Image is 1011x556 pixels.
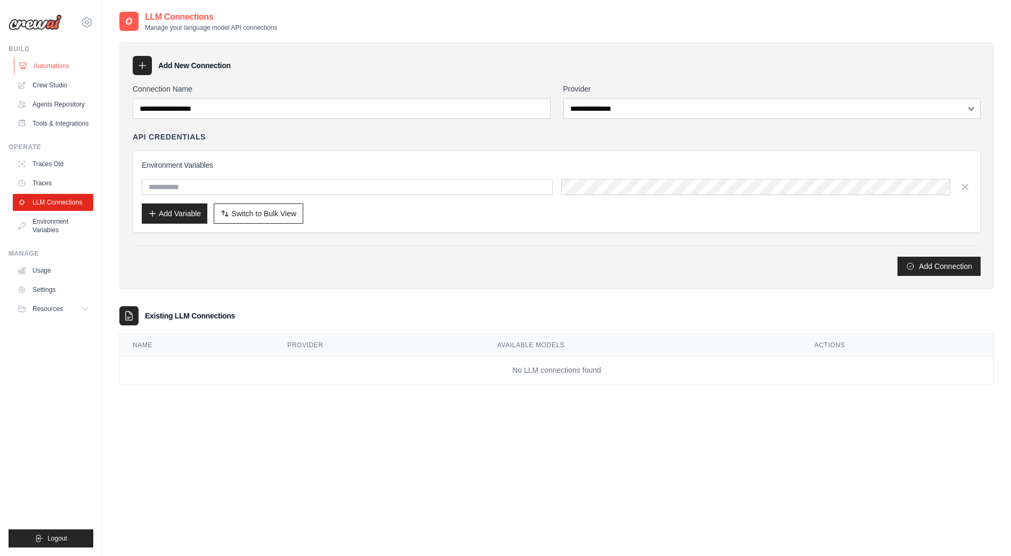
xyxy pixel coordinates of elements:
[9,249,93,258] div: Manage
[13,194,93,211] a: LLM Connections
[214,203,303,224] button: Switch to Bulk View
[13,213,93,239] a: Environment Variables
[274,334,484,356] th: Provider
[13,281,93,298] a: Settings
[9,45,93,53] div: Build
[158,60,231,71] h3: Add New Connection
[145,310,235,321] h3: Existing LLM Connections
[120,356,993,385] td: No LLM connections found
[9,14,62,30] img: Logo
[13,115,93,132] a: Tools & Integrations
[563,84,981,94] label: Provider
[120,334,274,356] th: Name
[897,257,981,276] button: Add Connection
[13,96,93,113] a: Agents Repository
[13,156,93,173] a: Traces Old
[47,534,67,543] span: Logout
[802,334,993,356] th: Actions
[145,23,277,32] p: Manage your language model API connections
[142,160,972,170] h3: Environment Variables
[133,84,551,94] label: Connection Name
[14,58,94,75] a: Automations
[133,132,206,142] h4: API Credentials
[13,77,93,94] a: Crew Studio
[231,208,296,219] span: Switch to Bulk View
[13,175,93,192] a: Traces
[9,529,93,547] button: Logout
[484,334,802,356] th: Available Models
[33,305,63,313] span: Resources
[13,262,93,279] a: Usage
[13,300,93,317] button: Resources
[9,143,93,151] div: Operate
[145,11,277,23] h2: LLM Connections
[142,203,207,224] button: Add Variable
